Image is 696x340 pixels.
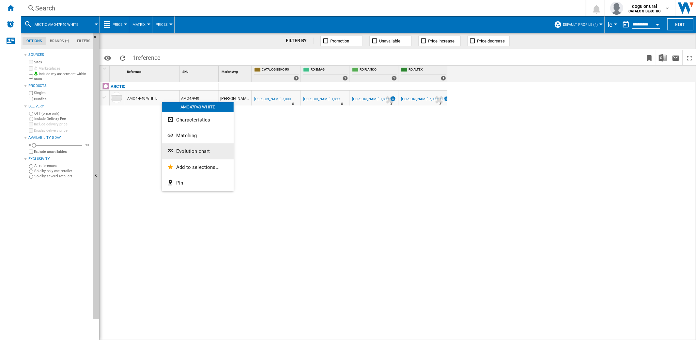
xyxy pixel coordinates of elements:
button: Matching [162,128,234,143]
button: Characteristics [162,112,234,128]
span: Matching [176,133,197,138]
span: Evolution chart [176,148,210,154]
div: AMO47P40 WHITE [162,102,234,112]
button: Add to selections... [162,159,234,175]
span: Pin [176,180,183,186]
span: Add to selections... [176,164,220,170]
button: Evolution chart [162,143,234,159]
button: Pin... [162,175,234,191]
span: Characteristics [176,117,210,123]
